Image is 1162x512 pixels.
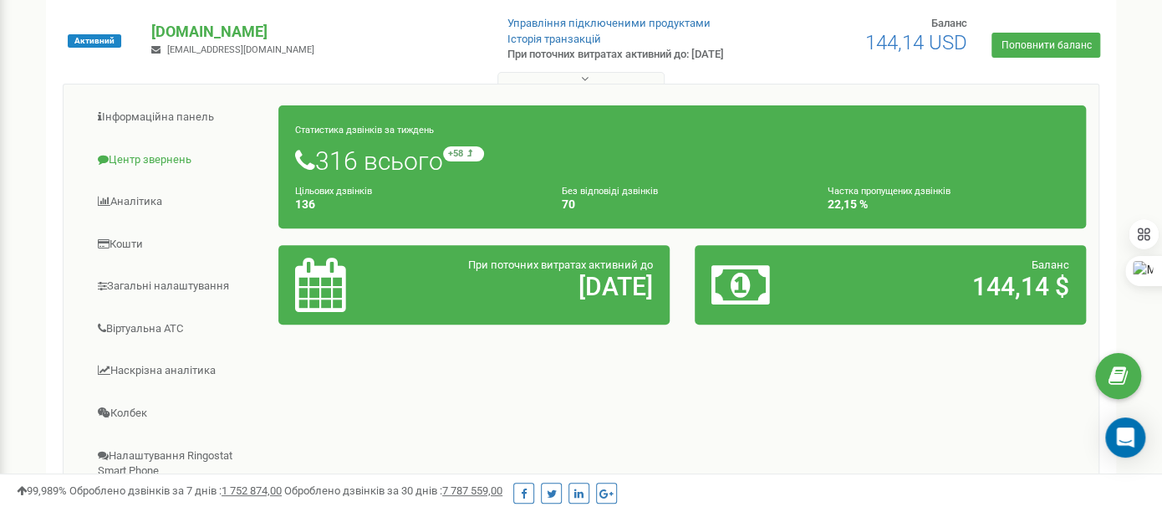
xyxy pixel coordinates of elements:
[930,17,966,29] span: Баланс
[295,186,372,197] small: Цільових дзвінків
[76,224,279,265] a: Кошти
[561,186,657,197] small: Без відповіді дзвінків
[561,198,803,211] h4: 70
[17,484,67,497] span: 99,989%
[295,198,537,211] h4: 136
[222,484,282,497] u: 1 752 874,00
[864,31,966,54] span: 144,14 USD
[76,436,279,492] a: Налаштування Ringostat Smart Phone
[76,266,279,307] a: Загальні налаштування
[1105,417,1145,458] div: Open Intercom Messenger
[167,44,314,55] span: [EMAIL_ADDRESS][DOMAIN_NAME]
[76,309,279,350] a: Віртуальна АТС
[295,146,1069,175] h1: 316 всього
[991,33,1100,58] a: Поповнити баланс
[76,140,279,181] a: Центр звернень
[295,125,434,136] small: Статистика дзвінків за тиждень
[284,484,502,497] span: Оброблено дзвінків за 30 днів :
[76,182,279,223] a: Аналiтика
[828,186,950,197] small: Частка пропущених дзвінків
[507,17,711,29] a: Управління підключеними продуктами
[507,47,748,63] p: При поточних витратах активний до: [DATE]
[76,351,279,392] a: Наскрізна аналітика
[1032,259,1069,271] span: Баланс
[422,273,652,300] h2: [DATE]
[839,273,1069,300] h2: 144,14 $
[76,393,279,434] a: Колбек
[442,484,502,497] u: 7 787 559,00
[68,34,121,48] span: Активний
[443,146,484,161] small: +58
[507,33,601,45] a: Історія транзакцій
[468,259,653,271] span: При поточних витратах активний до
[76,97,279,138] a: Інформаційна панель
[828,198,1069,211] h4: 22,15 %
[151,21,480,43] p: [DOMAIN_NAME]
[69,484,282,497] span: Оброблено дзвінків за 7 днів :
